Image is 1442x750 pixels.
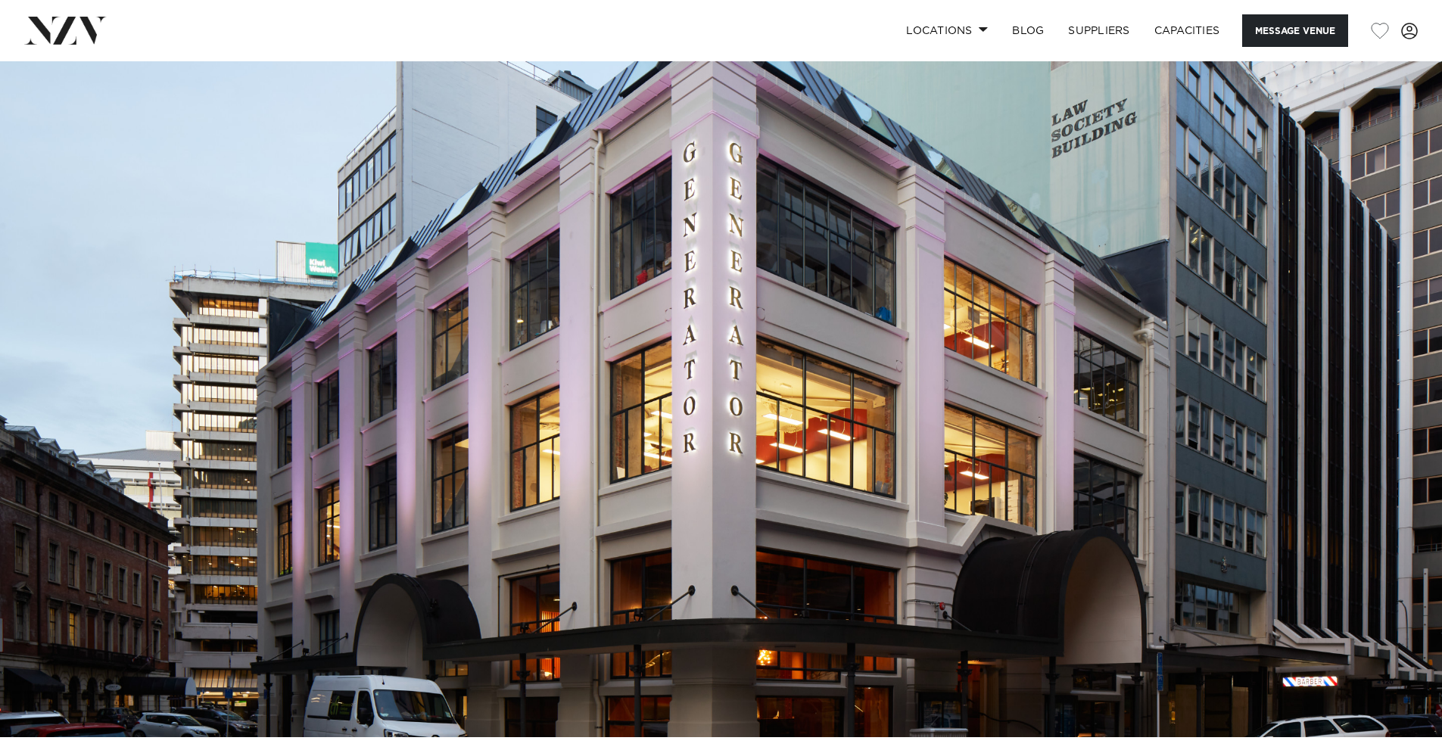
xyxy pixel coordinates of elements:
a: BLOG [1000,14,1056,47]
a: SUPPLIERS [1056,14,1141,47]
a: Locations [894,14,1000,47]
a: Capacities [1142,14,1232,47]
img: nzv-logo.png [24,17,107,44]
button: Message Venue [1242,14,1348,47]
